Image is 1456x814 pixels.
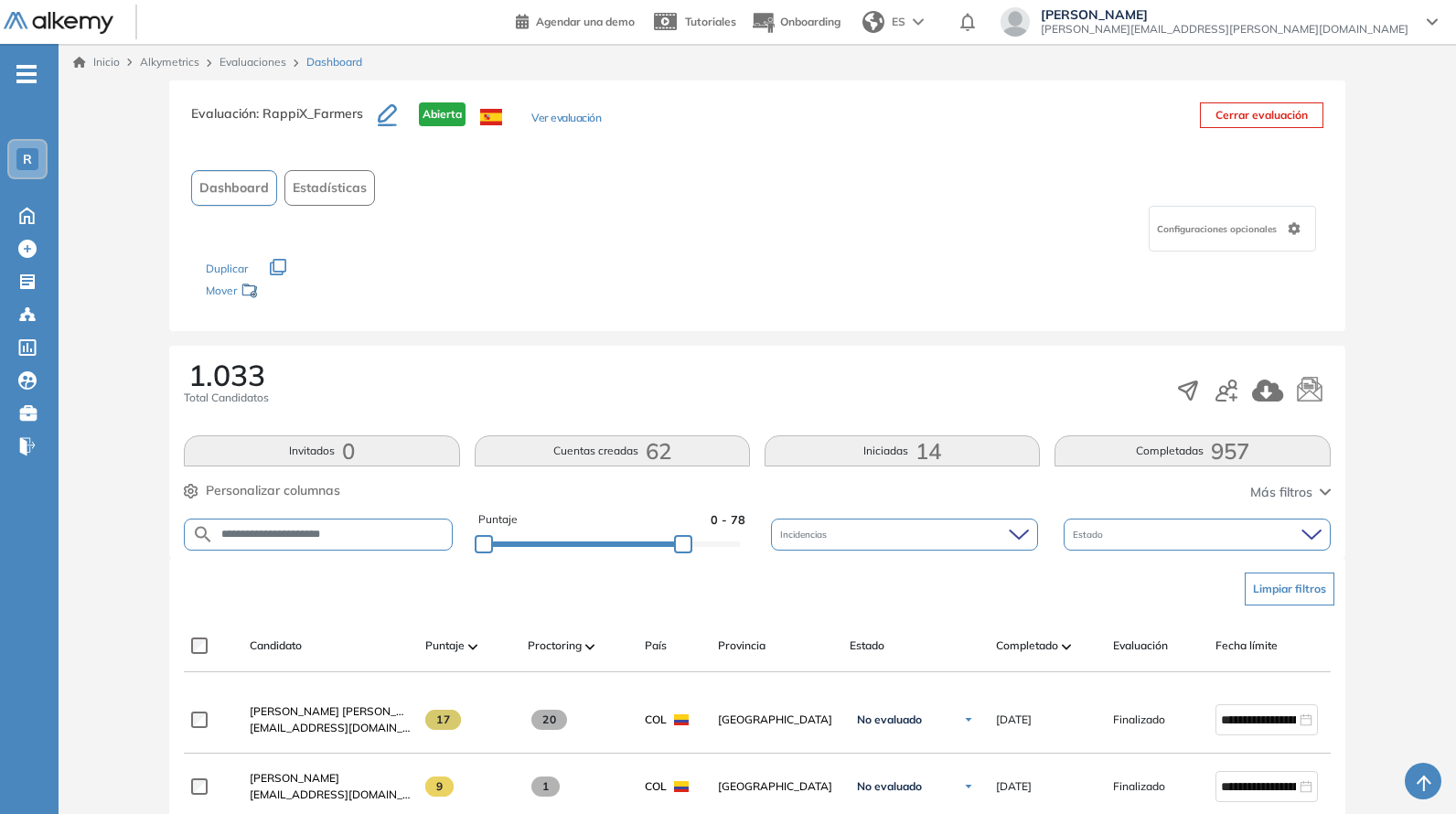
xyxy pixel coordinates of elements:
[645,637,667,654] span: País
[306,54,362,70] span: Dashboard
[751,3,840,42] button: Onboarding
[206,262,248,275] span: Duplicar
[250,703,411,720] a: [PERSON_NAME] [PERSON_NAME]
[892,14,905,30] span: ES
[1113,712,1165,728] span: Finalizado
[199,178,269,198] span: Dashboard
[536,15,635,28] span: Agendar una demo
[531,710,567,730] span: 20
[184,435,459,466] button: Invitados0
[206,275,389,309] div: Mover
[996,778,1032,795] span: [DATE]
[250,787,411,803] span: [EMAIL_ADDRESS][DOMAIN_NAME]
[850,637,884,654] span: Estado
[475,435,750,466] button: Cuentas creadas62
[1062,644,1071,649] img: [missing "en.ARROW_ALT" translation]
[184,390,269,406] span: Total Candidatos
[1215,637,1278,654] span: Fecha límite
[425,710,461,730] span: 17
[1073,528,1107,541] span: Estado
[857,779,922,794] span: No evaluado
[1245,573,1334,605] button: Limpiar filtros
[996,637,1058,654] span: Completado
[531,110,601,129] button: Ver evaluación
[645,778,667,795] span: COL
[250,771,339,785] span: [PERSON_NAME]
[1149,206,1316,252] div: Configuraciones opcionales
[284,170,375,206] button: Estadísticas
[1200,102,1323,128] button: Cerrar evaluación
[140,55,199,69] span: Alkymetrics
[1055,435,1330,466] button: Completadas957
[191,170,277,206] button: Dashboard
[256,105,363,122] span: : RappiX_Farmers
[250,770,411,787] a: [PERSON_NAME]
[250,720,411,736] span: [EMAIL_ADDRESS][DOMAIN_NAME]
[425,637,465,654] span: Puntaje
[425,777,454,797] span: 9
[188,360,265,390] span: 1.033
[711,511,745,529] span: 0 - 78
[771,519,1038,551] div: Incidencias
[1041,7,1408,22] span: [PERSON_NAME]
[531,777,560,797] span: 1
[480,109,502,125] img: ESP
[1113,637,1168,654] span: Evaluación
[963,781,974,792] img: Ícono de flecha
[1113,778,1165,795] span: Finalizado
[528,637,582,654] span: Proctoring
[1064,519,1331,551] div: Estado
[1157,222,1280,236] span: Configuraciones opcionales
[516,9,635,31] a: Agendar una demo
[1250,483,1331,502] button: Más filtros
[765,435,1040,466] button: Iniciadas14
[862,11,884,33] img: world
[73,54,120,70] a: Inicio
[478,511,518,529] span: Puntaje
[718,712,835,728] span: [GEOGRAPHIC_DATA]
[468,644,477,649] img: [missing "en.ARROW_ALT" translation]
[250,704,432,718] span: [PERSON_NAME] [PERSON_NAME]
[585,644,594,649] img: [missing "en.ARROW_ALT" translation]
[996,712,1032,728] span: [DATE]
[293,178,367,198] span: Estadísticas
[4,12,113,35] img: Logo
[913,18,924,26] img: arrow
[718,778,835,795] span: [GEOGRAPHIC_DATA]
[718,637,765,654] span: Provincia
[674,714,689,725] img: COL
[184,481,340,500] button: Personalizar columnas
[780,528,830,541] span: Incidencias
[780,15,840,28] span: Onboarding
[685,15,736,28] span: Tutoriales
[645,712,667,728] span: COL
[857,712,922,727] span: No evaluado
[191,102,378,141] h3: Evaluación
[1250,483,1312,502] span: Más filtros
[250,637,302,654] span: Candidato
[23,152,32,166] span: R
[16,72,37,76] i: -
[1041,22,1408,37] span: [PERSON_NAME][EMAIL_ADDRESS][PERSON_NAME][DOMAIN_NAME]
[219,55,286,69] a: Evaluaciones
[674,781,689,792] img: COL
[192,523,214,546] img: SEARCH_ALT
[206,481,340,500] span: Personalizar columnas
[419,102,466,126] span: Abierta
[963,714,974,725] img: Ícono de flecha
